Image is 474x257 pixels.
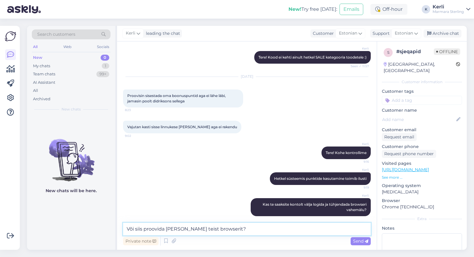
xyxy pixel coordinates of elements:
[340,4,363,15] button: Emails
[370,30,390,37] div: Support
[382,189,462,195] p: [MEDICAL_DATA]
[346,64,369,68] span: Seen ✓ 11:57
[424,29,461,38] div: Archive chat
[433,5,464,9] div: Kerli
[346,193,369,198] span: Kerli
[382,204,462,210] p: Chrome [TECHNICAL_ID]
[96,43,110,51] div: Socials
[382,216,462,222] div: Extra
[62,107,81,112] span: New chats
[422,5,430,14] div: K
[125,134,147,138] span: 9:02
[396,48,434,55] div: # sjeqapid
[346,216,369,221] span: 9:20
[382,198,462,204] p: Browser
[382,116,455,123] input: Add name
[382,88,462,95] p: Customer tags
[382,96,462,105] input: Add a tag
[125,108,147,112] span: 8:23
[382,107,462,113] p: Customer name
[32,43,39,51] div: All
[370,4,407,15] div: Off-hour
[382,144,462,150] p: Customer phone
[434,48,460,55] span: Offline
[5,31,16,42] img: Askly Logo
[382,225,462,231] p: Notes
[288,6,301,12] b: New!
[382,167,429,172] a: [URL][DOMAIN_NAME]
[274,176,367,181] span: Hetkel süsteemis punktide kasutamine toimib ilusti
[123,74,371,79] div: [DATE]
[33,88,38,94] div: All
[126,30,135,37] span: Kerli
[127,125,237,129] span: Vajutan kasti sisse linnukese [PERSON_NAME] aga ei rakendu
[433,5,470,14] a: KerliMarmara Sterling
[382,133,417,141] div: Request email
[326,150,367,155] span: Tere! Kohe kontrollime
[123,237,159,245] div: Private note
[33,55,42,61] div: New
[27,128,115,182] img: No chats
[339,30,357,37] span: Estonian
[123,223,371,235] textarea: Või siis proovida [PERSON_NAME] teist browserit?
[127,93,227,103] span: Proovisin sisestada oma boonuspuntid aga ei lähe läbi, jamasin poolt didriksons sellega
[382,127,462,133] p: Customer email
[96,71,109,77] div: 99+
[33,63,50,69] div: My chats
[62,43,73,51] div: Web
[37,31,75,38] span: Search customers
[263,202,367,212] span: Kas te saaksite kontolt välja logida ja tühjendada browseri vahemälu?
[33,80,55,86] div: AI Assistant
[33,96,50,102] div: Archived
[310,30,334,37] div: Customer
[143,30,180,37] div: leading the chat
[382,175,462,180] p: See more ...
[382,150,436,158] div: Request phone number
[346,159,369,164] span: 9:16
[433,9,464,14] div: Marmara Sterling
[387,50,389,55] span: s
[288,6,337,13] div: Try free [DATE]:
[353,238,368,244] span: Send
[102,63,109,69] div: 1
[346,168,369,172] span: Kerli
[382,183,462,189] p: Operating system
[258,55,367,59] span: Tere! Kood ei kehti ainult hetkel SALE kategooria toodetele :)
[395,30,413,37] span: Estonian
[101,55,109,61] div: 0
[346,142,369,146] span: Kerli
[382,160,462,167] p: Visited pages
[33,71,55,77] div: Team chats
[346,46,369,51] span: Kerli
[46,188,97,194] p: New chats will be here.
[346,185,369,190] span: 9:19
[384,61,456,74] div: [GEOGRAPHIC_DATA], [GEOGRAPHIC_DATA]
[382,79,462,85] div: Customer information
